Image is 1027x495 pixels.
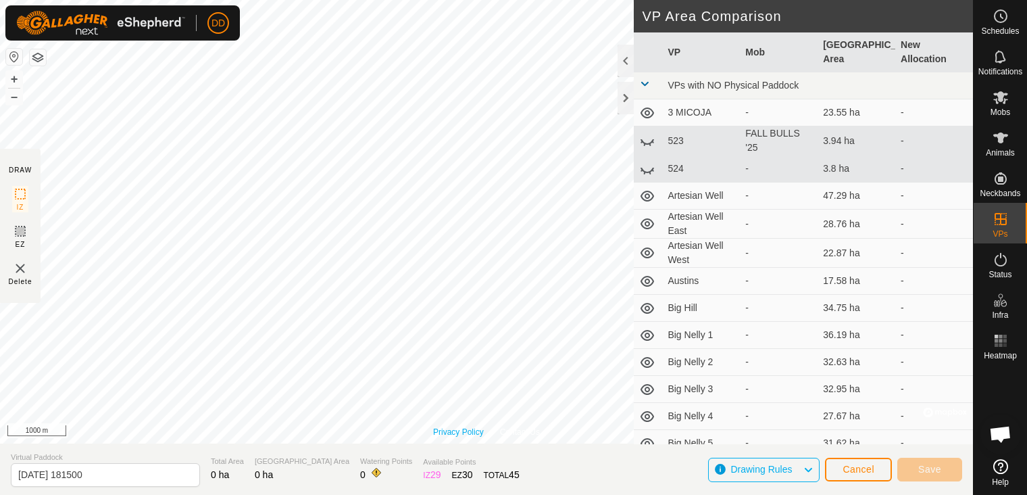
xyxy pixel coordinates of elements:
td: Artesian Well East [662,210,740,239]
button: + [6,71,22,87]
td: Artesian Well West [662,239,740,268]
td: - [895,349,973,376]
span: 45 [509,469,520,480]
div: TOTAL [484,468,520,482]
td: 22.87 ha [818,239,895,268]
td: 17.58 ha [818,268,895,295]
td: 523 [662,126,740,156]
th: [GEOGRAPHIC_DATA] Area [818,32,895,72]
span: 30 [462,469,473,480]
td: - [895,126,973,156]
span: DD [211,16,225,30]
td: 31.62 ha [818,430,895,457]
div: - [745,274,812,288]
span: Mobs [991,108,1010,116]
button: Reset Map [6,49,22,65]
div: - [745,436,812,450]
div: - [745,382,812,396]
div: IZ [423,468,441,482]
button: Cancel [825,458,892,481]
span: IZ [17,202,24,212]
td: 32.63 ha [818,349,895,376]
td: Artesian Well [662,183,740,210]
span: EZ [16,239,26,250]
span: 29 [430,469,441,480]
span: Total Area [211,456,244,467]
td: 28.76 ha [818,210,895,239]
span: Cancel [843,464,874,475]
td: Big Hill [662,295,740,322]
span: 0 ha [211,469,229,480]
span: Notifications [978,68,1022,76]
td: - [895,210,973,239]
div: FALL BULLS '25 [745,126,812,155]
div: - [745,409,812,423]
td: 47.29 ha [818,183,895,210]
span: VPs [993,230,1007,238]
div: - [745,162,812,176]
td: Big Nelly 1 [662,322,740,349]
td: - [895,430,973,457]
img: Gallagher Logo [16,11,185,35]
td: - [895,99,973,126]
td: - [895,239,973,268]
div: - [745,246,812,260]
td: 32.95 ha [818,376,895,403]
td: 3.8 ha [818,156,895,183]
td: Big Nelly 2 [662,349,740,376]
td: - [895,156,973,183]
span: Infra [992,311,1008,319]
td: 524 [662,156,740,183]
img: VP [12,260,28,277]
span: Drawing Rules [730,464,792,475]
span: VPs with NO Physical Paddock [668,80,799,91]
div: Open chat [980,414,1021,454]
th: Mob [740,32,818,72]
button: – [6,89,22,105]
td: 34.75 ha [818,295,895,322]
span: Animals [986,149,1015,157]
span: 0 ha [255,469,273,480]
td: 3 MICOJA [662,99,740,126]
div: - [745,217,812,231]
td: 3.94 ha [818,126,895,156]
button: Save [897,458,962,481]
button: Map Layers [30,49,46,66]
td: - [895,295,973,322]
a: Privacy Policy [433,426,484,438]
a: Contact Us [500,426,540,438]
td: - [895,268,973,295]
span: Status [988,270,1011,279]
td: Big Nelly 4 [662,403,740,430]
div: - [745,189,812,203]
td: - [895,403,973,430]
div: DRAW [9,165,32,175]
span: Virtual Paddock [11,452,200,463]
div: - [745,301,812,315]
td: Big Nelly 3 [662,376,740,403]
td: 36.19 ha [818,322,895,349]
span: Help [992,478,1009,486]
span: 0 [360,469,366,480]
h2: VP Area Comparison [642,8,973,24]
span: Schedules [981,27,1019,35]
a: Help [974,454,1027,492]
th: New Allocation [895,32,973,72]
div: - [745,328,812,342]
td: - [895,376,973,403]
div: - [745,105,812,120]
td: - [895,322,973,349]
td: - [895,183,973,210]
span: Save [918,464,941,475]
span: Available Points [423,456,519,468]
span: Delete [9,277,32,287]
span: Neckbands [980,189,1020,197]
div: - [745,355,812,369]
td: 27.67 ha [818,403,895,430]
th: VP [662,32,740,72]
span: [GEOGRAPHIC_DATA] Area [255,456,349,467]
td: Big Nelly 5 [662,430,740,457]
span: Watering Points [360,456,412,467]
span: Heatmap [984,352,1017,360]
td: Austins [662,268,740,295]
